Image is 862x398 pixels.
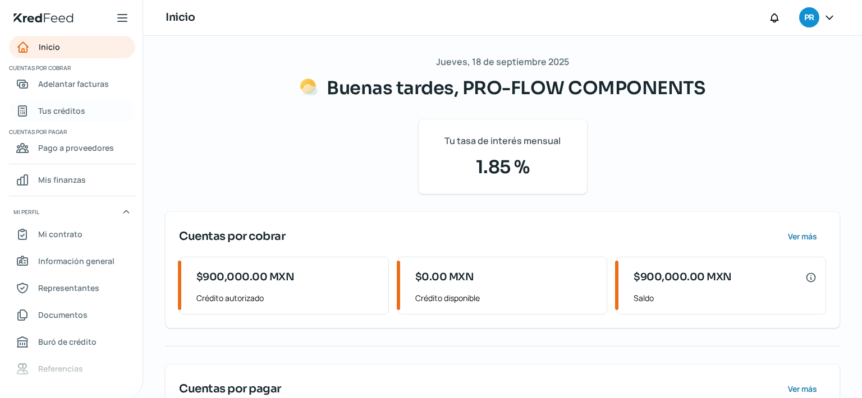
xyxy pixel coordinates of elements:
[166,10,195,26] h1: Inicio
[9,137,135,159] a: Pago a proveedores
[38,281,99,295] span: Representantes
[415,270,474,285] span: $0.00 MXN
[9,331,135,353] a: Buró de crédito
[9,358,135,380] a: Referencias
[39,40,60,54] span: Inicio
[9,100,135,122] a: Tus créditos
[196,270,295,285] span: $900,000.00 MXN
[38,308,88,322] span: Documentos
[432,154,574,181] span: 1.85 %
[804,11,814,25] span: PR
[38,254,114,268] span: Información general
[38,227,82,241] span: Mi contrato
[9,169,135,191] a: Mis finanzas
[444,133,561,149] span: Tu tasa de interés mensual
[38,77,109,91] span: Adelantar facturas
[415,291,598,305] span: Crédito disponible
[38,335,97,349] span: Buró de crédito
[9,277,135,299] a: Representantes
[634,291,817,305] span: Saldo
[9,250,135,272] a: Información general
[327,77,705,99] span: Buenas tardes, PRO-FLOW COMPONENTS
[13,207,39,217] span: Mi perfil
[9,223,135,246] a: Mi contrato
[9,63,134,73] span: Cuentas por cobrar
[9,36,135,58] a: Inicio
[179,228,285,245] span: Cuentas por cobrar
[9,127,134,137] span: Cuentas por pagar
[38,362,83,376] span: Referencias
[300,78,318,96] img: Saludos
[196,291,379,305] span: Crédito autorizado
[9,73,135,95] a: Adelantar facturas
[38,141,114,155] span: Pago a proveedores
[788,233,817,240] span: Ver más
[38,173,86,187] span: Mis finanzas
[778,225,826,248] button: Ver más
[38,104,85,118] span: Tus créditos
[179,381,281,397] span: Cuentas por pagar
[436,54,569,70] span: Jueves, 18 de septiembre 2025
[9,304,135,326] a: Documentos
[788,385,817,393] span: Ver más
[634,270,732,285] span: $900,000.00 MXN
